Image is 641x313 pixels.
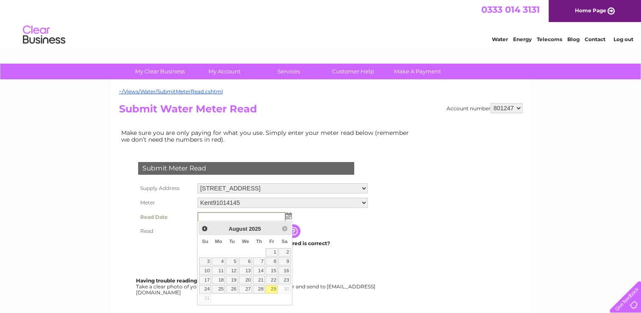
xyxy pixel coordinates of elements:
a: Customer Help [318,64,388,79]
a: 6 [239,257,253,266]
div: Submit Meter Read [138,162,354,175]
a: Log out [613,36,633,42]
span: Saturday [281,239,287,244]
a: 16 [278,266,290,275]
th: Meter [136,196,195,210]
a: 21 [253,276,265,284]
img: logo.png [22,22,66,48]
a: 3 [199,257,211,266]
span: Monday [215,239,222,244]
b: Having trouble reading your meter? [136,277,231,284]
td: Make sure you are only paying for what you use. Simply enter your meter read below (remember we d... [119,127,416,145]
a: 20 [239,276,253,284]
div: Clear Business is a trading name of Verastar Limited (registered in [GEOGRAPHIC_DATA] No. 3667643... [121,5,521,41]
a: 11 [212,266,225,275]
a: 12 [226,266,238,275]
a: Services [254,64,324,79]
div: Account number [447,103,522,113]
a: 9 [278,257,290,266]
a: 14 [253,266,265,275]
span: 2025 [249,226,261,232]
img: ... [286,212,292,219]
h2: Submit Water Meter Read [119,103,522,119]
span: Tuesday [229,239,235,244]
a: 1 [266,248,277,257]
a: 25 [212,285,225,293]
a: 8 [266,257,277,266]
a: 15 [266,266,277,275]
a: 5 [226,257,238,266]
a: Contact [585,36,605,42]
th: Read Date [136,210,195,224]
a: 28 [253,285,265,293]
a: 0333 014 3131 [481,4,540,15]
a: ~/Views/Water/SubmitMeterRead.cshtml [119,88,223,95]
span: Sunday [202,239,208,244]
input: Information [287,224,302,238]
a: Telecoms [537,36,562,42]
a: Prev [200,224,210,233]
th: Read [136,224,195,238]
span: August [229,226,247,232]
a: My Clear Business [125,64,195,79]
a: 10 [199,266,211,275]
a: 23 [278,276,290,284]
span: Friday [269,239,275,244]
a: Make A Payment [383,64,452,79]
th: Supply Address [136,181,195,196]
a: 27 [239,285,253,293]
a: My Account [189,64,259,79]
a: 19 [226,276,238,284]
span: Thursday [256,239,262,244]
a: Energy [513,36,532,42]
a: 7 [253,257,265,266]
a: 17 [199,276,211,284]
a: 24 [199,285,211,293]
a: 29 [266,285,277,293]
div: Take a clear photo of your readings, tell us which supply it's for and send to [EMAIL_ADDRESS][DO... [136,278,377,295]
a: Blog [567,36,580,42]
a: 4 [212,257,225,266]
a: 26 [226,285,238,293]
span: Prev [201,225,208,232]
a: 2 [278,248,290,257]
td: Are you sure the read you have entered is correct? [195,238,370,249]
a: Water [492,36,508,42]
a: 18 [212,276,225,284]
a: 13 [239,266,253,275]
a: 22 [266,276,277,284]
span: Wednesday [242,239,249,244]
